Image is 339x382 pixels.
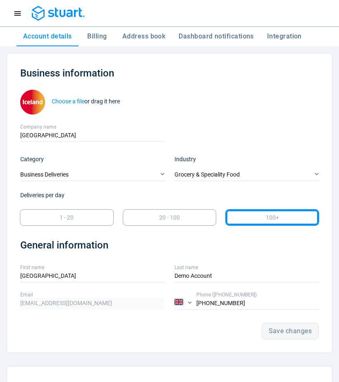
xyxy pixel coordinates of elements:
label: First name [20,264,165,271]
img: Country flag [174,299,183,305]
a: Blue logo [25,6,85,21]
label: Phone ([PHONE_NUMBER]) [196,291,319,298]
button: Navigation menu [10,6,25,21]
span: Business information [20,67,114,79]
span: or drag it here [52,98,120,105]
span: Integration [267,32,302,41]
img: Blue logo [32,6,85,21]
label: Last name [174,264,319,271]
span: Category [20,156,44,162]
p: 1 - 20 [60,213,74,222]
span: Address book [122,32,166,41]
label: Company name [20,123,165,131]
span: Dashboard notifications [179,32,254,41]
label: Email [20,291,165,298]
p: Deliveries per day [20,191,319,200]
p: 100+ [266,213,279,222]
p: 20 - 100 [159,213,180,222]
div: Business Deliveries [20,169,165,181]
span: Billing [87,32,107,41]
span: General information [20,239,108,251]
div: Grocery & Speciality Food [174,169,319,181]
span: Account details [23,32,72,41]
img: User uploaded content [20,90,45,115]
strong: Choose a file [52,98,84,105]
span: Industry [174,156,196,162]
